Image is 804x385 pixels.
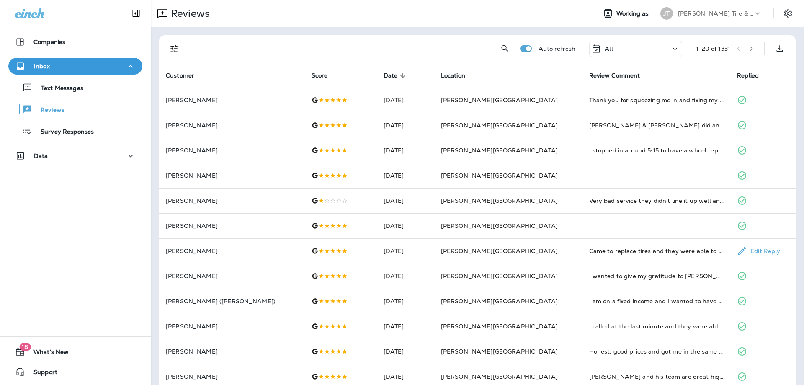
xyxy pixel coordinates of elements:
span: [PERSON_NAME][GEOGRAPHIC_DATA] [441,222,558,230]
p: [PERSON_NAME] [166,373,298,380]
button: Search Reviews [497,40,513,57]
p: [PERSON_NAME] [166,147,298,154]
span: Replied [737,72,770,79]
span: Location [441,72,476,79]
p: Reviews [167,7,210,20]
td: [DATE] [377,314,434,339]
button: Text Messages [8,79,142,96]
div: Thank you for squeezing me in and fixing my tire. Awesome service and great customer service!! [589,96,724,104]
p: All [605,45,613,52]
div: I called at the last minute and they were able to fit me in and get my car back to me within a fe... [589,322,724,331]
td: [DATE] [377,289,434,314]
button: Reviews [8,101,142,118]
div: I am on a fixed income and I wanted to have my tire checked. I was having a bumpy ride. Kenneth t... [589,297,724,305]
span: Location [441,72,465,79]
span: Customer [166,72,194,79]
td: [DATE] [377,339,434,364]
span: [PERSON_NAME][GEOGRAPHIC_DATA] [441,96,558,104]
div: I stopped in around 5:15 to have a wheel replaced. They were fast and SO friendly. The gentleman ... [589,146,724,155]
p: Companies [33,39,65,45]
span: Date [384,72,398,79]
td: [DATE] [377,213,434,238]
button: 18What's New [8,344,142,360]
span: [PERSON_NAME][GEOGRAPHIC_DATA] [441,297,558,305]
span: Review Comment [589,72,640,79]
button: Data [8,147,142,164]
span: [PERSON_NAME][GEOGRAPHIC_DATA] [441,172,558,179]
p: Inbox [34,63,50,70]
button: Filters [166,40,183,57]
span: [PERSON_NAME][GEOGRAPHIC_DATA] [441,121,558,129]
p: [PERSON_NAME] [166,97,298,103]
p: [PERSON_NAME] [166,122,298,129]
p: [PERSON_NAME] [166,222,298,229]
div: JT [660,7,673,20]
p: Text Messages [33,85,83,93]
button: Inbox [8,58,142,75]
div: Kenneth and his team are great highly suggest this Jensen location.They got me fit in and my tire... [589,372,724,381]
span: [PERSON_NAME][GEOGRAPHIC_DATA] [441,272,558,280]
span: Replied [737,72,759,79]
p: [PERSON_NAME] [166,172,298,179]
div: Came to replace tires and they were able to repair instead! Great catch by the technician. I came... [589,247,724,255]
button: Support [8,364,142,380]
p: [PERSON_NAME] Tire & Auto [678,10,753,17]
span: Date [384,72,409,79]
button: Settings [781,6,796,21]
td: [DATE] [377,264,434,289]
span: 18 [19,343,31,351]
span: [PERSON_NAME][GEOGRAPHIC_DATA] [441,373,558,380]
span: Score [312,72,328,79]
span: [PERSON_NAME][GEOGRAPHIC_DATA] [441,247,558,255]
p: Auto refresh [539,45,576,52]
p: [PERSON_NAME] ([PERSON_NAME]) [166,298,298,305]
td: [DATE] [377,113,434,138]
span: [PERSON_NAME][GEOGRAPHIC_DATA] [441,147,558,154]
span: Customer [166,72,205,79]
button: Export as CSV [771,40,788,57]
p: Reviews [32,106,64,114]
p: Data [34,152,48,159]
span: Review Comment [589,72,651,79]
p: [PERSON_NAME] [166,248,298,254]
span: [PERSON_NAME][GEOGRAPHIC_DATA] [441,323,558,330]
p: [PERSON_NAME] [166,348,298,355]
span: Score [312,72,339,79]
span: [PERSON_NAME][GEOGRAPHIC_DATA] [441,197,558,204]
p: [PERSON_NAME] [166,273,298,279]
td: [DATE] [377,238,434,264]
button: Companies [8,34,142,50]
div: Kenneth & Garrett did an exceptional job fitting my car in during our out of town visit. AC conde... [589,121,724,129]
button: Collapse Sidebar [124,5,148,22]
span: What's New [25,349,69,359]
div: Honest, good prices and got me in the same day and were fast!!!! Highly recommend, I wasn’t sure ... [589,347,724,356]
td: [DATE] [377,138,434,163]
span: Working as: [616,10,652,17]
span: [PERSON_NAME][GEOGRAPHIC_DATA] [441,348,558,355]
div: 1 - 20 of 1331 [696,45,730,52]
div: I wanted to give my gratitude to Jensen for helping my young college daughter with a tire repair ... [589,272,724,280]
span: Support [25,369,57,379]
button: Survey Responses [8,122,142,140]
p: [PERSON_NAME] [166,197,298,204]
td: [DATE] [377,163,434,188]
div: Very bad service they didn't line it up well and they charged me for a bad job and now they don't... [589,196,724,205]
p: Edit Reply [747,248,780,254]
p: Survey Responses [32,128,94,136]
td: [DATE] [377,188,434,213]
p: [PERSON_NAME] [166,323,298,330]
td: [DATE] [377,88,434,113]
